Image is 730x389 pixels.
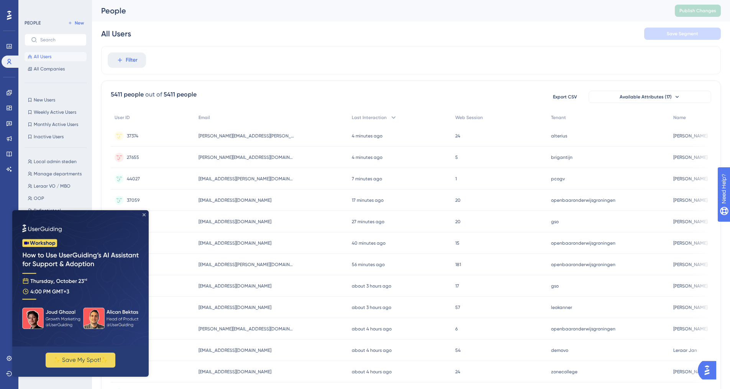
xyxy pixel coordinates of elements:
[455,326,458,332] span: 6
[551,262,615,268] span: openbaaronderwijsgroningen
[673,283,707,289] span: [PERSON_NAME]
[127,176,140,182] span: 44027
[25,157,91,166] button: Local admin steden
[101,5,656,16] div: People
[551,283,559,289] span: gso
[352,262,385,267] time: 56 minutes ago
[198,219,271,225] span: [EMAIL_ADDRESS][DOMAIN_NAME]
[673,114,686,121] span: Name
[553,94,577,100] span: Export CSV
[198,176,294,182] span: [EMAIL_ADDRESS][PERSON_NAME][DOMAIN_NAME]
[145,90,162,99] div: out of
[455,304,460,311] span: 57
[164,90,197,99] div: 5411 people
[455,176,457,182] span: 1
[673,133,707,139] span: [PERSON_NAME]
[18,2,48,11] span: Need Help?
[675,5,721,17] button: Publish Changes
[75,20,84,26] span: New
[25,64,87,74] button: All Companies
[34,121,78,127] span: Monthly Active Users
[673,369,707,375] span: [PERSON_NAME]
[101,28,131,39] div: All Users
[644,28,721,40] button: Save Segment
[551,240,615,246] span: openbaaronderwijsgroningen
[455,114,483,121] span: Web Session
[65,18,87,28] button: New
[551,219,559,225] span: gso
[551,304,572,311] span: leokanner
[551,347,568,353] span: demovo
[198,114,210,121] span: Email
[352,348,392,353] time: about 4 hours ago
[25,108,87,117] button: Weekly Active Users
[198,154,294,160] span: [PERSON_NAME][EMAIL_ADDRESS][DOMAIN_NAME]
[352,114,387,121] span: Last Interaction
[673,347,697,353] span: Leraar Jan
[198,304,271,311] span: [EMAIL_ADDRESS][DOMAIN_NAME]
[352,305,391,310] time: about 3 hours ago
[352,219,384,224] time: 27 minutes ago
[34,134,64,140] span: Inactive Users
[551,133,567,139] span: alterius
[620,94,672,100] span: Available Attributes (17)
[455,262,461,268] span: 181
[551,114,566,121] span: Tenant
[352,198,384,203] time: 17 minutes ago
[455,347,461,353] span: 54
[455,133,460,139] span: 24
[127,197,139,203] span: 37059
[25,52,87,61] button: All Users
[198,326,294,332] span: [PERSON_NAME][EMAIL_ADDRESS][DOMAIN_NAME]
[25,95,87,105] button: New Users
[126,56,138,65] span: Filter
[352,133,382,139] time: 4 minutes ago
[25,206,91,215] button: Reflectietool
[25,169,91,178] button: Manage departments
[673,240,707,246] span: [PERSON_NAME]
[34,97,55,103] span: New Users
[455,197,461,203] span: 20
[352,155,382,160] time: 4 minutes ago
[673,176,707,182] span: [PERSON_NAME]
[108,52,146,68] button: Filter
[25,20,41,26] div: PEOPLE
[40,37,80,42] input: Search
[198,347,271,353] span: [EMAIL_ADDRESS][DOMAIN_NAME]
[33,142,103,157] button: ✨ Save My Spot!✨
[551,154,573,160] span: brigantijn
[546,91,584,103] button: Export CSV
[130,3,133,6] div: Close Preview
[34,171,82,177] span: Manage departments
[115,114,130,121] span: User ID
[25,181,91,191] button: Leraar VO / MBO
[25,132,87,141] button: Inactive Users
[551,326,615,332] span: openbaaronderwijsgroningen
[352,369,392,374] time: about 4 hours ago
[198,197,271,203] span: [EMAIL_ADDRESS][DOMAIN_NAME]
[34,183,71,189] span: Leraar VO / MBO
[589,91,711,103] button: Available Attributes (17)
[127,133,138,139] span: 37374
[34,208,61,214] span: Reflectietool
[34,159,77,165] span: Local admin steden
[25,194,91,203] button: OOP
[455,219,461,225] span: 20
[551,176,565,182] span: pcogv
[551,369,577,375] span: zonecollege
[352,283,391,289] time: about 3 hours ago
[352,326,392,332] time: about 4 hours ago
[127,154,139,160] span: 27655
[673,304,707,311] span: [PERSON_NAME]
[111,90,144,99] div: 5411 people
[198,283,271,289] span: [EMAIL_ADDRESS][DOMAIN_NAME]
[352,176,382,181] time: 7 minutes ago
[352,240,386,246] time: 40 minutes ago
[25,120,87,129] button: Monthly Active Users
[673,197,707,203] span: [PERSON_NAME]
[667,31,698,37] span: Save Segment
[455,283,459,289] span: 17
[455,154,458,160] span: 5
[551,197,615,203] span: openbaaronderwijsgroningen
